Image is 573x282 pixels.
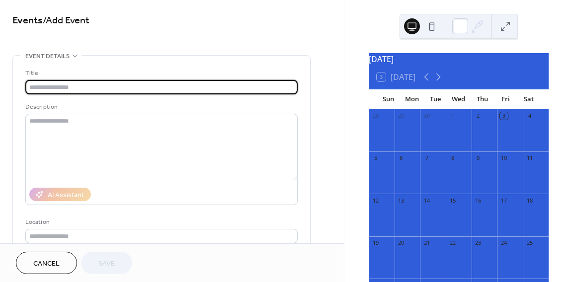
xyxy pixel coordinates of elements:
div: Tue [423,89,447,109]
div: Description [25,102,296,112]
div: 13 [398,197,405,204]
div: 11 [526,154,533,162]
div: 3 [500,112,507,120]
button: Cancel [16,252,77,274]
div: 16 [475,197,482,204]
a: Events [12,11,43,30]
div: 22 [449,239,456,247]
span: / Add Event [43,11,89,30]
div: 10 [500,154,507,162]
div: 21 [423,239,430,247]
div: 15 [449,197,456,204]
div: 12 [372,197,379,204]
div: 4 [526,112,533,120]
div: 23 [475,239,482,247]
div: 2 [475,112,482,120]
div: Sat [517,89,541,109]
div: 24 [500,239,507,247]
span: Event details [25,51,70,62]
div: 8 [449,154,456,162]
div: Location [25,217,296,227]
div: 18 [526,197,533,204]
div: 9 [475,154,482,162]
div: Mon [400,89,423,109]
div: 30 [423,112,430,120]
div: [DATE] [369,53,549,65]
div: 6 [398,154,405,162]
div: Fri [494,89,517,109]
div: 25 [526,239,533,247]
div: 5 [372,154,379,162]
span: Cancel [33,259,60,269]
div: 1 [449,112,456,120]
div: 28 [372,112,379,120]
div: Thu [470,89,493,109]
div: 17 [500,197,507,204]
div: 20 [398,239,405,247]
div: 7 [423,154,430,162]
div: 14 [423,197,430,204]
div: Title [25,68,296,78]
div: 29 [398,112,405,120]
div: Sun [377,89,400,109]
div: Wed [447,89,470,109]
div: 19 [372,239,379,247]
